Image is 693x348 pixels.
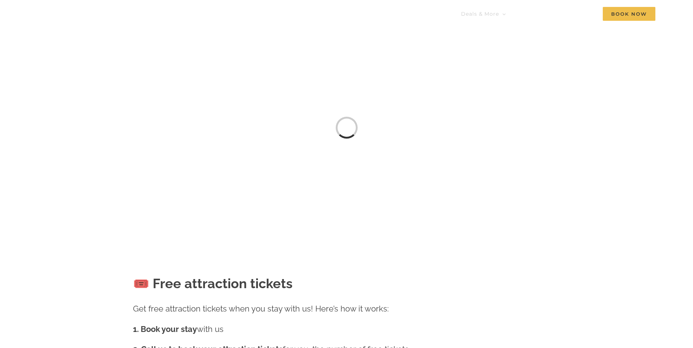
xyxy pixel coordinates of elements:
[563,11,586,16] span: Contact
[133,302,412,315] p: Get free attraction tickets when you stay with us! Here’s how it works:
[331,7,655,21] nav: Main Menu
[522,11,540,16] span: About
[331,7,385,21] a: Vacation homes
[133,276,293,291] strong: 🎟️ Free attraction tickets
[133,323,412,336] p: with us
[603,7,655,21] a: Book Now
[331,11,378,16] span: Vacation homes
[461,11,499,16] span: Deals & More
[401,11,438,16] span: Things to do
[522,7,547,21] a: About
[401,7,445,21] a: Things to do
[461,7,506,21] a: Deals & More
[133,324,197,334] strong: 1. Book your stay
[38,8,161,25] img: Branson Family Retreats Logo
[336,117,358,139] div: Loading...
[563,7,586,21] a: Contact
